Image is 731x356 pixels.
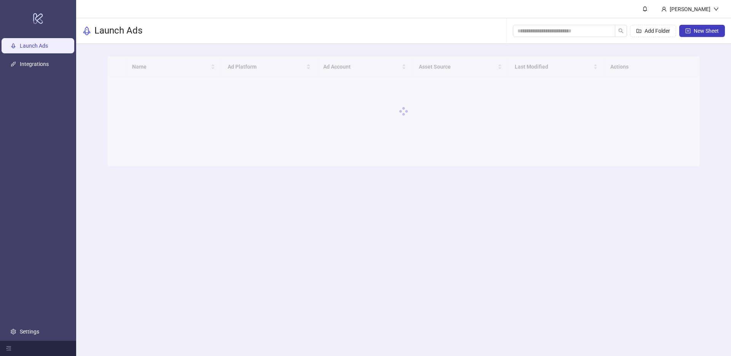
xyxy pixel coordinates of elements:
[20,329,39,335] a: Settings
[645,28,670,34] span: Add Folder
[94,25,142,37] h3: Launch Ads
[667,5,713,13] div: [PERSON_NAME]
[636,28,642,34] span: folder-add
[20,61,49,67] a: Integrations
[20,43,48,49] a: Launch Ads
[6,346,11,351] span: menu-fold
[713,6,719,12] span: down
[618,28,624,34] span: search
[694,28,719,34] span: New Sheet
[630,25,676,37] button: Add Folder
[685,28,691,34] span: plus-square
[82,26,91,35] span: rocket
[679,25,725,37] button: New Sheet
[661,6,667,12] span: user
[642,6,648,11] span: bell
